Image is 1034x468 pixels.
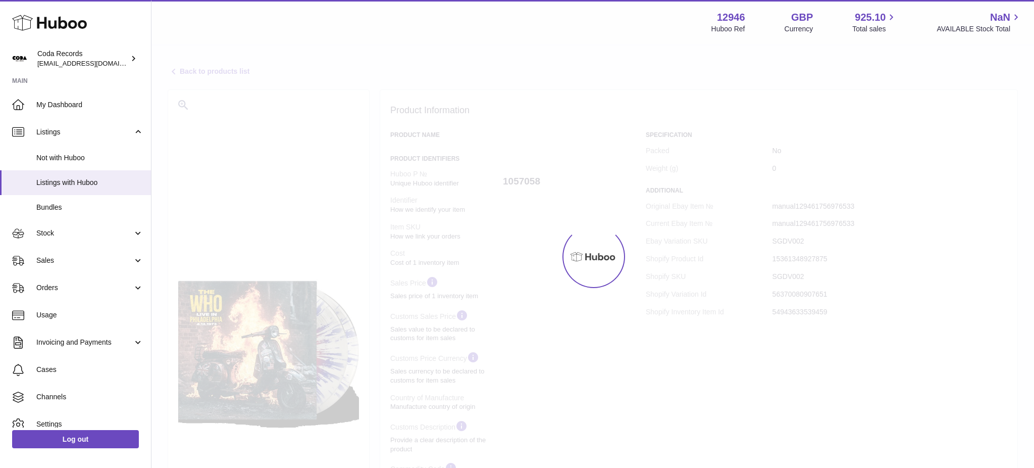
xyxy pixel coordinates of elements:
img: internalAdmin-12946@internal.huboo.com [12,51,27,66]
span: NaN [990,11,1010,24]
span: Listings [36,127,133,137]
span: Orders [36,283,133,293]
span: Bundles [36,203,143,212]
strong: 12946 [717,11,745,24]
strong: GBP [791,11,813,24]
span: Listings with Huboo [36,178,143,188]
a: Log out [12,430,139,448]
a: 925.10 Total sales [852,11,897,34]
span: Total sales [852,24,897,34]
a: NaN AVAILABLE Stock Total [937,11,1022,34]
span: 925.10 [855,11,886,24]
div: Huboo Ref [711,24,745,34]
span: Channels [36,392,143,402]
span: Sales [36,256,133,265]
div: Currency [785,24,813,34]
div: Coda Records [37,49,128,68]
span: Settings [36,419,143,429]
span: Not with Huboo [36,153,143,163]
span: Stock [36,228,133,238]
span: My Dashboard [36,100,143,110]
span: Usage [36,310,143,320]
span: Invoicing and Payments [36,338,133,347]
span: Cases [36,365,143,375]
span: AVAILABLE Stock Total [937,24,1022,34]
span: [EMAIL_ADDRESS][DOMAIN_NAME] [37,59,148,67]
